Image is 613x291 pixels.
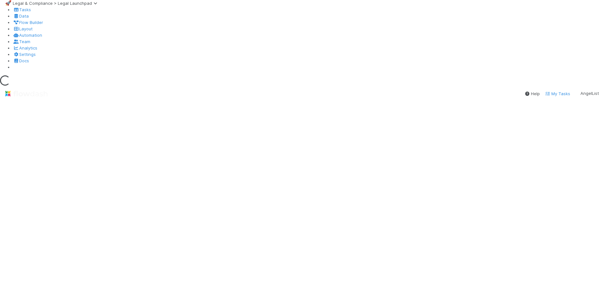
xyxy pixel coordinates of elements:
[13,20,43,25] a: Flow Builder
[13,45,37,50] a: Analytics
[602,90,608,97] img: avatar_ba76ddef-3fd0-4be4-9bc3-126ad567fcd5.png
[5,0,11,6] span: 🚀
[525,90,540,97] div: Help
[580,91,599,96] span: AngelList
[13,7,31,12] a: Tasks
[13,26,33,31] a: Layout
[545,91,570,96] span: My Tasks
[13,13,29,19] a: Data
[5,88,48,99] img: logo-inverted-e16ddd16eac7371096b0.svg
[13,33,42,38] a: Automation
[13,58,29,63] a: Docs
[13,1,100,6] span: Legal & Compliance > Legal Launchpad
[13,52,36,57] a: Settings
[13,39,30,44] a: Team
[545,90,570,97] a: My Tasks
